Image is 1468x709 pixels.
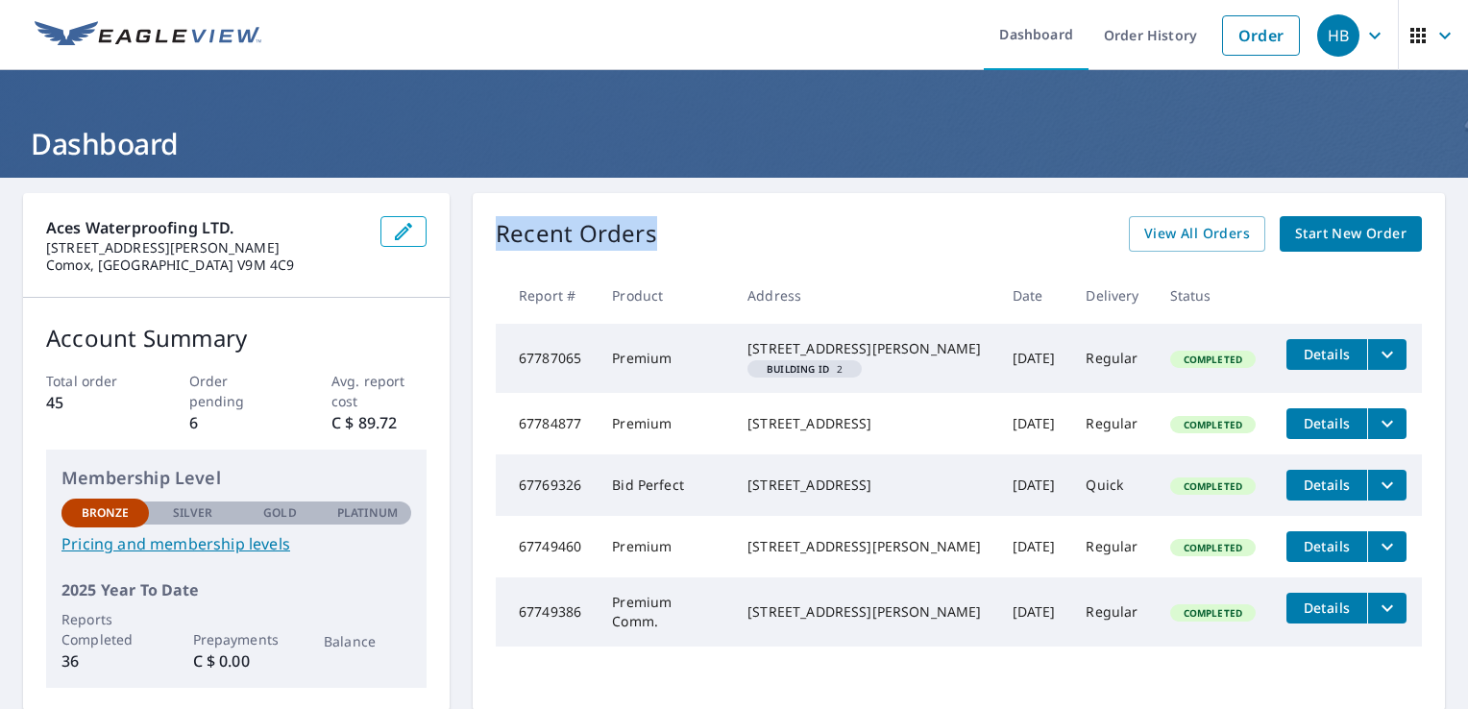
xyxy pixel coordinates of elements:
[597,267,732,324] th: Product
[496,216,657,252] p: Recent Orders
[997,393,1071,454] td: [DATE]
[1070,324,1154,393] td: Regular
[496,577,597,647] td: 67749386
[1286,470,1367,501] button: detailsBtn-67769326
[23,124,1445,163] h1: Dashboard
[1367,470,1407,501] button: filesDropdownBtn-67769326
[1286,593,1367,623] button: detailsBtn-67749386
[1286,531,1367,562] button: detailsBtn-67749460
[597,324,732,393] td: Premium
[173,504,213,522] p: Silver
[597,577,732,647] td: Premium Comm.
[331,371,427,411] p: Avg. report cost
[46,257,365,274] p: Comox, [GEOGRAPHIC_DATA] V9M 4C9
[496,454,597,516] td: 67769326
[496,516,597,577] td: 67749460
[1367,531,1407,562] button: filesDropdownBtn-67749460
[61,609,149,649] p: Reports Completed
[1298,599,1356,617] span: Details
[331,411,427,434] p: C $ 89.72
[337,504,398,522] p: Platinum
[1129,216,1265,252] a: View All Orders
[732,267,996,324] th: Address
[1298,476,1356,494] span: Details
[263,504,296,522] p: Gold
[1070,516,1154,577] td: Regular
[1172,479,1254,493] span: Completed
[747,476,981,495] div: [STREET_ADDRESS]
[189,371,284,411] p: Order pending
[61,465,411,491] p: Membership Level
[1317,14,1359,57] div: HB
[61,649,149,672] p: 36
[496,393,597,454] td: 67784877
[1172,606,1254,620] span: Completed
[1286,408,1367,439] button: detailsBtn-67784877
[1070,267,1154,324] th: Delivery
[597,454,732,516] td: Bid Perfect
[46,239,365,257] p: [STREET_ADDRESS][PERSON_NAME]
[1298,537,1356,555] span: Details
[997,577,1071,647] td: [DATE]
[1367,593,1407,623] button: filesDropdownBtn-67749386
[1286,339,1367,370] button: detailsBtn-67787065
[61,532,411,555] a: Pricing and membership levels
[496,267,597,324] th: Report #
[1172,418,1254,431] span: Completed
[997,324,1071,393] td: [DATE]
[193,629,281,649] p: Prepayments
[1070,577,1154,647] td: Regular
[46,391,141,414] p: 45
[1172,353,1254,366] span: Completed
[193,649,281,672] p: C $ 0.00
[1144,222,1250,246] span: View All Orders
[997,267,1071,324] th: Date
[597,516,732,577] td: Premium
[1367,408,1407,439] button: filesDropdownBtn-67784877
[189,411,284,434] p: 6
[46,371,141,391] p: Total order
[324,631,411,651] p: Balance
[747,537,981,556] div: [STREET_ADDRESS][PERSON_NAME]
[597,393,732,454] td: Premium
[1298,414,1356,432] span: Details
[1070,393,1154,454] td: Regular
[1367,339,1407,370] button: filesDropdownBtn-67787065
[46,216,365,239] p: Aces Waterproofing LTD.
[61,578,411,601] p: 2025 Year To Date
[1298,345,1356,363] span: Details
[46,321,427,355] p: Account Summary
[1280,216,1422,252] a: Start New Order
[1295,222,1407,246] span: Start New Order
[1070,454,1154,516] td: Quick
[747,339,981,358] div: [STREET_ADDRESS][PERSON_NAME]
[747,602,981,622] div: [STREET_ADDRESS][PERSON_NAME]
[997,454,1071,516] td: [DATE]
[35,21,261,50] img: EV Logo
[747,414,981,433] div: [STREET_ADDRESS]
[767,364,829,374] em: Building ID
[82,504,130,522] p: Bronze
[1222,15,1300,56] a: Order
[997,516,1071,577] td: [DATE]
[496,324,597,393] td: 67787065
[1172,541,1254,554] span: Completed
[1155,267,1271,324] th: Status
[755,364,854,374] span: 2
